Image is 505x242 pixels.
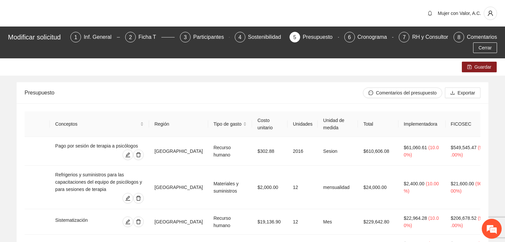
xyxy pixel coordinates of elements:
[376,89,437,96] span: Comentarios del presupuesto
[208,111,252,137] th: Tipo de gasto
[252,111,288,137] th: Costo unitario
[208,137,252,166] td: Recurso humano
[133,196,143,201] span: delete
[149,166,208,209] td: [GEOGRAPHIC_DATA]
[451,181,474,186] span: $21,600.00
[484,10,497,16] span: user
[133,216,144,227] button: delete
[473,42,497,53] button: Cerrar
[454,32,497,42] div: 8Comentarios
[412,32,459,42] div: RH y Consultores
[288,166,318,209] td: 12
[208,209,252,235] td: Recurso humano
[70,32,120,42] div: 1Inf. General
[318,137,358,166] td: Sesion
[252,137,288,166] td: $302.88
[404,145,439,157] span: ( 10.00% )
[358,137,398,166] td: $610,606.08
[55,120,139,128] span: Conceptos
[404,145,427,150] span: $61,060.61
[149,209,208,235] td: [GEOGRAPHIC_DATA]
[478,44,492,51] span: Cerrar
[84,32,117,42] div: Inf. General
[458,34,461,40] span: 8
[363,88,442,98] button: messageComentarios del presupuesto
[403,34,406,40] span: 7
[293,34,296,40] span: 5
[467,32,497,42] div: Comentarios
[462,62,497,72] button: saveGuardar
[8,32,66,42] div: Modificar solicitud
[208,166,252,209] td: Materiales y suministros
[123,152,133,157] span: edit
[184,34,187,40] span: 3
[318,111,358,137] th: Unidad de medida
[451,145,477,150] span: $549,545.47
[133,219,143,224] span: delete
[358,111,398,137] th: Total
[358,209,398,235] td: $229,642.80
[303,32,338,42] div: Presupuesto
[445,88,480,98] button: downloadExportar
[425,8,435,19] button: bell
[123,150,133,160] button: edit
[446,111,490,137] th: FICOSEC
[123,216,133,227] button: edit
[55,171,144,193] div: Refrigerios y suministros para las capacitaciones del equipo de psicólogos y para sesiones de ter...
[138,32,161,42] div: Ficha T
[369,91,373,96] span: message
[248,32,287,42] div: Sostenibilidad
[252,209,288,235] td: $19,136.90
[123,196,133,201] span: edit
[404,181,439,194] span: ( 10.00% )
[425,11,435,16] span: bell
[438,11,481,16] span: Mujer con Valor, A.C.
[123,219,133,224] span: edit
[149,111,208,137] th: Región
[288,209,318,235] td: 12
[467,65,472,70] span: save
[288,137,318,166] td: 2016
[404,215,439,228] span: ( 10.00% )
[55,216,105,227] div: Sistematización
[50,111,149,137] th: Conceptos
[123,193,133,204] button: edit
[149,137,208,166] td: [GEOGRAPHIC_DATA]
[290,32,339,42] div: 5Presupuesto
[235,32,284,42] div: 4Sostenibilidad
[318,166,358,209] td: mensualidad
[474,63,491,71] span: Guardar
[133,150,144,160] button: delete
[252,166,288,209] td: $2,000.00
[348,34,351,40] span: 6
[318,209,358,235] td: Mes
[129,34,132,40] span: 2
[288,111,318,137] th: Unidades
[213,120,242,128] span: Tipo de gasto
[125,32,175,42] div: 2Ficha T
[133,193,144,204] button: delete
[55,142,144,150] div: Pago por sesión de terapia a psicólogos
[180,32,229,42] div: 3Participantes
[458,89,475,96] span: Exportar
[238,34,241,40] span: 4
[484,7,497,20] button: user
[404,181,424,186] span: $2,400.00
[404,215,427,221] span: $22,964.28
[398,111,446,137] th: Implementadora
[133,152,143,157] span: delete
[450,91,455,96] span: download
[358,166,398,209] td: $24,000.00
[193,32,229,42] div: Participantes
[344,32,394,42] div: 6Cronograma
[25,83,363,102] div: Presupuesto
[74,34,77,40] span: 1
[451,215,477,221] span: $206,678.52
[399,32,448,42] div: 7RH y Consultores
[358,32,392,42] div: Cronograma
